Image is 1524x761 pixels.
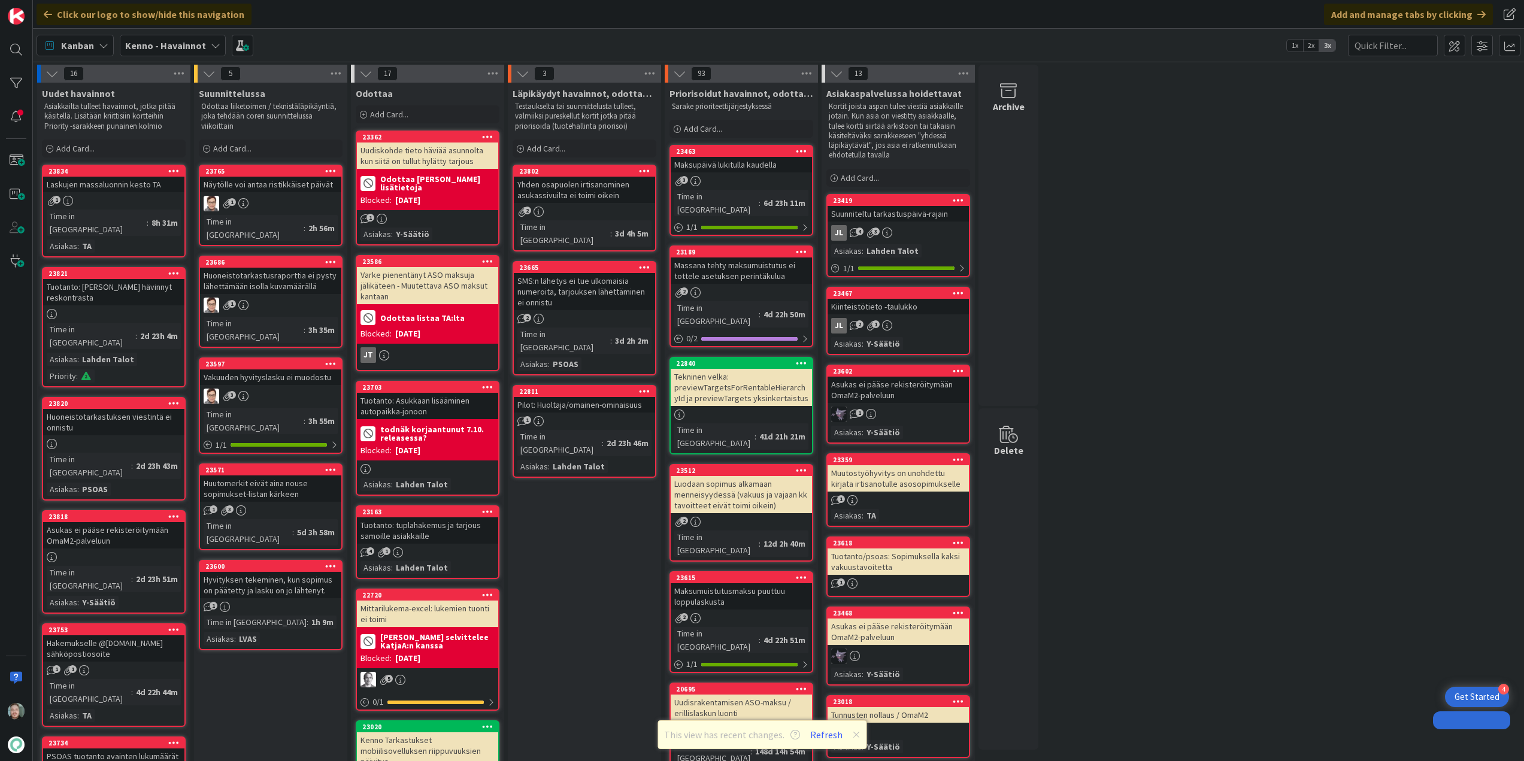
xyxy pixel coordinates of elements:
[833,539,969,547] div: 23618
[833,456,969,464] div: 23359
[395,194,420,207] div: [DATE]
[671,247,812,284] div: 23189Massana tehty maksumuistutus ei tottele asetuksen perintäkulua
[43,624,184,662] div: 23753Hakemukselle @[DOMAIN_NAME] sähköpostiosoite
[519,167,655,175] div: 23802
[612,227,652,240] div: 3d 4h 5m
[357,672,498,687] div: PH
[856,228,864,235] span: 4
[149,216,181,229] div: 8h 31m
[200,177,341,192] div: Näytölle voi antaa ristikkäiset päivät
[856,409,864,417] span: 1
[828,366,969,403] div: 23602Asukas ei pääse rekisteröitymään OmaM2-palveluun
[362,591,498,599] div: 22720
[360,347,376,363] div: JT
[671,146,812,157] div: 23463
[357,382,498,393] div: 23703
[391,478,393,491] span: :
[357,382,498,419] div: 23703Tuotanto: Asukkaan lisääminen autopaikka-jonoon
[49,269,184,278] div: 23821
[304,222,305,235] span: :
[831,509,862,522] div: Asiakas
[228,198,236,206] span: 1
[671,358,812,369] div: 22840
[200,465,341,475] div: 23571
[671,583,812,610] div: Maksumuistutusmaksu puuttuu loppulaskusta
[380,314,465,322] b: Odottaa listaa TA:lta
[43,398,184,435] div: 23820Huoneistotarkastuksen viestintä ei onnistu
[61,38,94,53] span: Kanban
[856,320,864,328] span: 2
[357,256,498,267] div: 23586
[43,624,184,635] div: 23753
[1319,40,1335,51] span: 3x
[828,454,969,465] div: 23359
[831,225,847,241] div: JL
[357,393,498,419] div: Tuotanto: Asukkaan lisääminen autopaikka-jonoon
[8,703,25,720] img: VP
[761,196,808,210] div: 6d 23h 11m
[828,195,969,222] div: 23419Suunniteltu tarkastuspäivä-rajain
[357,132,498,169] div: 23362Uudiskohde tieto häviää asunnolta kun siitä on tullut hylätty tarjous
[756,430,808,443] div: 41d 21h 21m
[517,328,610,354] div: Time in [GEOGRAPHIC_DATA]
[357,507,498,517] div: 23163
[226,505,234,513] span: 3
[79,239,95,253] div: TA
[514,397,655,413] div: Pilot: Huoltaja/omainen-ominaisuus
[200,572,341,598] div: Hyvityksen tekeminen, kun sopimus on päätetty ja lasku on jo lähtenyt.
[43,409,184,435] div: Huoneistotarkastuksen viestintä ei onnistu
[8,736,25,753] img: avatar
[671,331,812,346] div: 0/2
[360,194,392,207] div: Blocked:
[125,40,206,51] b: Kenno - Havainnot
[77,483,79,496] span: :
[676,574,812,582] div: 23615
[612,334,652,347] div: 3d 2h 2m
[1324,4,1493,25] div: Add and manage tabs by clicking
[828,366,969,377] div: 23602
[357,590,498,601] div: 22720
[671,572,812,610] div: 23615Maksumuistutusmaksu puuttuu loppulaskusta
[519,387,655,396] div: 22811
[671,257,812,284] div: Massana tehty maksumuistutus ei tottele asetuksen perintäkulua
[759,196,761,210] span: :
[676,248,812,256] div: 23189
[380,175,495,192] b: Odottaa [PERSON_NAME] lisätietoja
[357,517,498,544] div: Tuotanto: tuplahakemus ja tarjous samoille asiakkaille
[362,383,498,392] div: 23703
[380,425,495,442] b: todnäk korjaantunut 7.10. releasessa?
[137,329,181,342] div: 2d 23h 4m
[49,399,184,408] div: 23820
[210,505,217,513] span: 1
[872,320,880,328] span: 1
[994,443,1023,457] div: Delete
[671,684,812,721] div: 20695Uudisrakentamisen ASO-maksu / erillislaskun luonti
[523,416,531,424] span: 1
[49,167,184,175] div: 23834
[205,360,341,368] div: 23597
[602,436,604,450] span: :
[550,357,581,371] div: PSOAS
[204,215,304,241] div: Time in [GEOGRAPHIC_DATA]
[43,511,184,522] div: 23818
[43,738,184,748] div: 23734
[686,221,698,234] span: 1 / 1
[357,256,498,304] div: 23586Varke pienentänyt ASO maksuja jälikäteen - Muutettava ASO maksut kantaan
[383,547,390,555] span: 1
[829,102,968,160] p: Kortit joista aspan tulee viestiä asiakkaille jotain. Kun asia on viestitty asiakkaalle, tulee ko...
[63,66,84,81] span: 16
[43,166,184,192] div: 23834Laskujen massaluonnin kesto TA
[828,538,969,548] div: 23618
[550,460,608,473] div: Lahden Talot
[76,369,78,383] span: :
[527,143,565,154] span: Add Card...
[514,386,655,413] div: 22811Pilot: Huoltaja/omainen-ominaisuus
[841,172,879,183] span: Add Card...
[43,522,184,548] div: Asukas ei pääse rekisteröitymään OmaM2-palveluun
[204,408,304,434] div: Time in [GEOGRAPHIC_DATA]
[200,438,341,453] div: 1/1
[517,357,548,371] div: Asiakas
[147,216,149,229] span: :
[199,87,265,99] span: Suunnittelussa
[200,561,341,572] div: 23600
